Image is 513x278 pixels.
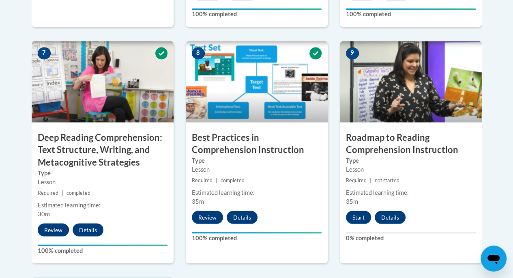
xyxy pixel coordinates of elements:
[38,177,167,186] div: Lesson
[375,211,406,224] button: Details
[346,165,476,174] div: Lesson
[38,244,167,246] div: Your progress
[38,210,50,217] span: 30m
[192,211,223,224] button: Review
[346,211,371,224] button: Start
[192,232,322,233] div: Your progress
[346,47,359,59] span: 9
[221,177,245,183] span: completed
[38,246,167,255] label: 100% completed
[38,168,167,177] label: Type
[192,188,322,197] div: Estimated learning time:
[227,211,258,224] button: Details
[192,47,205,59] span: 8
[73,223,103,236] button: Details
[346,198,358,205] span: 35m
[186,41,328,122] img: Course Image
[346,10,476,19] label: 100% completed
[340,41,482,122] img: Course Image
[375,177,399,183] span: not started
[32,131,174,168] h3: Deep Reading Comprehension: Text Structure, Writing, and Metacognitive Strategies
[340,131,482,156] h3: Roadmap to Reading Comprehension Instruction
[346,233,476,242] label: 0% completed
[192,198,204,205] span: 35m
[38,190,58,196] span: Required
[38,223,69,236] button: Review
[346,156,476,165] label: Type
[192,165,322,174] div: Lesson
[346,177,367,183] span: Required
[192,156,322,165] label: Type
[38,200,167,209] div: Estimated learning time:
[186,131,328,156] h3: Best Practices in Comprehension Instruction
[192,177,212,183] span: Required
[192,10,322,19] label: 100% completed
[62,190,63,196] span: |
[216,177,217,183] span: |
[192,8,322,10] div: Your progress
[38,47,51,59] span: 7
[370,177,371,183] span: |
[346,188,476,197] div: Estimated learning time:
[192,233,322,242] label: 100% completed
[32,41,174,122] img: Course Image
[481,246,507,272] iframe: Button to launch messaging window
[346,8,476,10] div: Your progress
[67,190,90,196] span: completed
